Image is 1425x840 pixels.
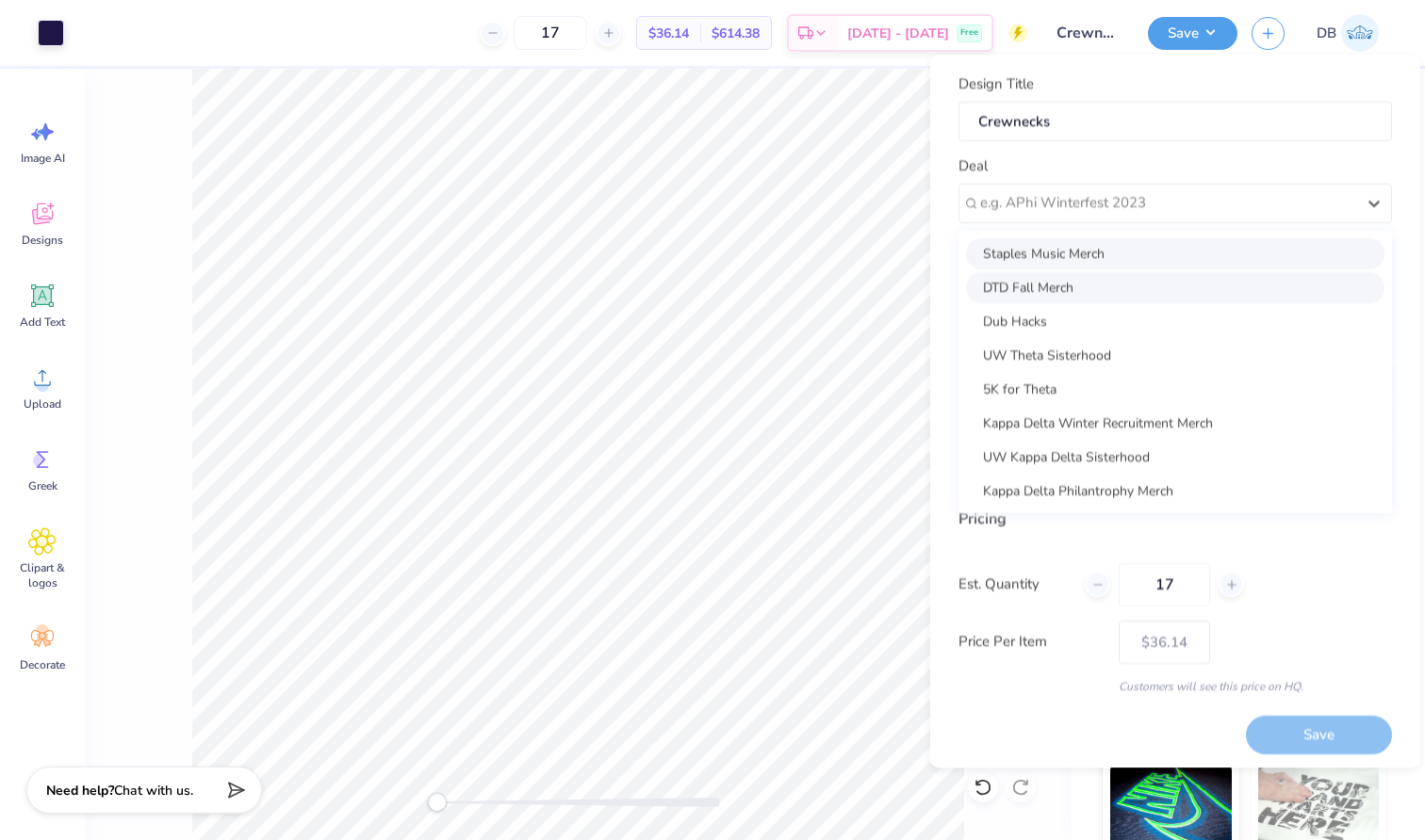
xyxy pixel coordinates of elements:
[847,24,949,43] span: [DATE] - [DATE]
[20,657,65,672] span: Decorate
[11,560,74,590] span: Clipart & logos
[966,373,1384,404] div: 5K for Theta
[1317,23,1336,44] span: DB
[648,24,689,43] span: $36.14
[966,305,1384,336] div: Dub Hacks
[1041,14,1134,52] input: Untitled Design
[966,407,1384,438] div: Kappa Delta Winter Recruitment Merch
[21,151,65,166] span: Image AI
[114,782,193,800] span: Chat with us.
[966,509,1384,540] div: Kappa Delta Mixer Merch
[960,26,978,40] span: Free
[28,478,57,493] span: Greek
[1148,17,1237,50] button: Save
[958,677,1392,694] div: Customers will see this price on HQ.
[22,233,63,248] span: Designs
[966,441,1384,472] div: UW Kappa Delta Sisterhood
[712,24,760,43] span: $614.38
[1308,14,1387,52] a: DB
[1119,562,1210,606] input: – –
[1341,14,1379,52] img: Deneil Betfarhad
[966,475,1384,506] div: Kappa Delta Philantrophy Merch
[958,73,1034,95] label: Design Title
[514,16,587,50] input: – –
[966,339,1384,370] div: UW Theta Sisterhood
[46,782,114,800] strong: Need help?
[966,271,1384,302] div: DTD Fall Merch
[958,573,1071,595] label: Est. Quantity
[958,155,988,177] label: Deal
[428,793,447,812] div: Accessibility label
[958,631,1105,653] label: Price Per Item
[24,396,61,412] span: Upload
[966,237,1384,268] div: Staples Music Merch
[958,507,1392,529] div: Pricing
[20,315,65,330] span: Add Text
